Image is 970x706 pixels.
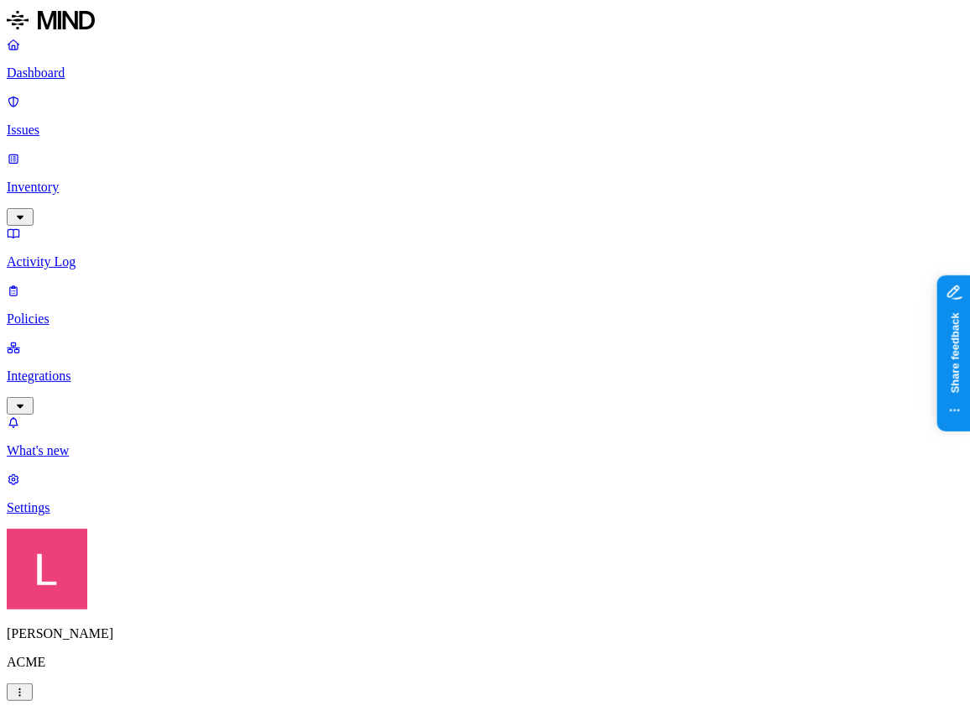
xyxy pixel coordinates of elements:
[7,369,963,384] p: Integrations
[7,226,963,269] a: Activity Log
[7,123,963,138] p: Issues
[7,340,963,412] a: Integrations
[7,94,963,138] a: Issues
[7,472,963,515] a: Settings
[7,37,963,81] a: Dashboard
[7,529,87,609] img: Landen Brown
[7,500,963,515] p: Settings
[7,415,963,458] a: What's new
[7,7,963,37] a: MIND
[7,655,963,670] p: ACME
[7,151,963,223] a: Inventory
[7,311,963,327] p: Policies
[7,7,95,34] img: MIND
[7,443,963,458] p: What's new
[7,65,963,81] p: Dashboard
[7,283,963,327] a: Policies
[7,180,963,195] p: Inventory
[7,254,963,269] p: Activity Log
